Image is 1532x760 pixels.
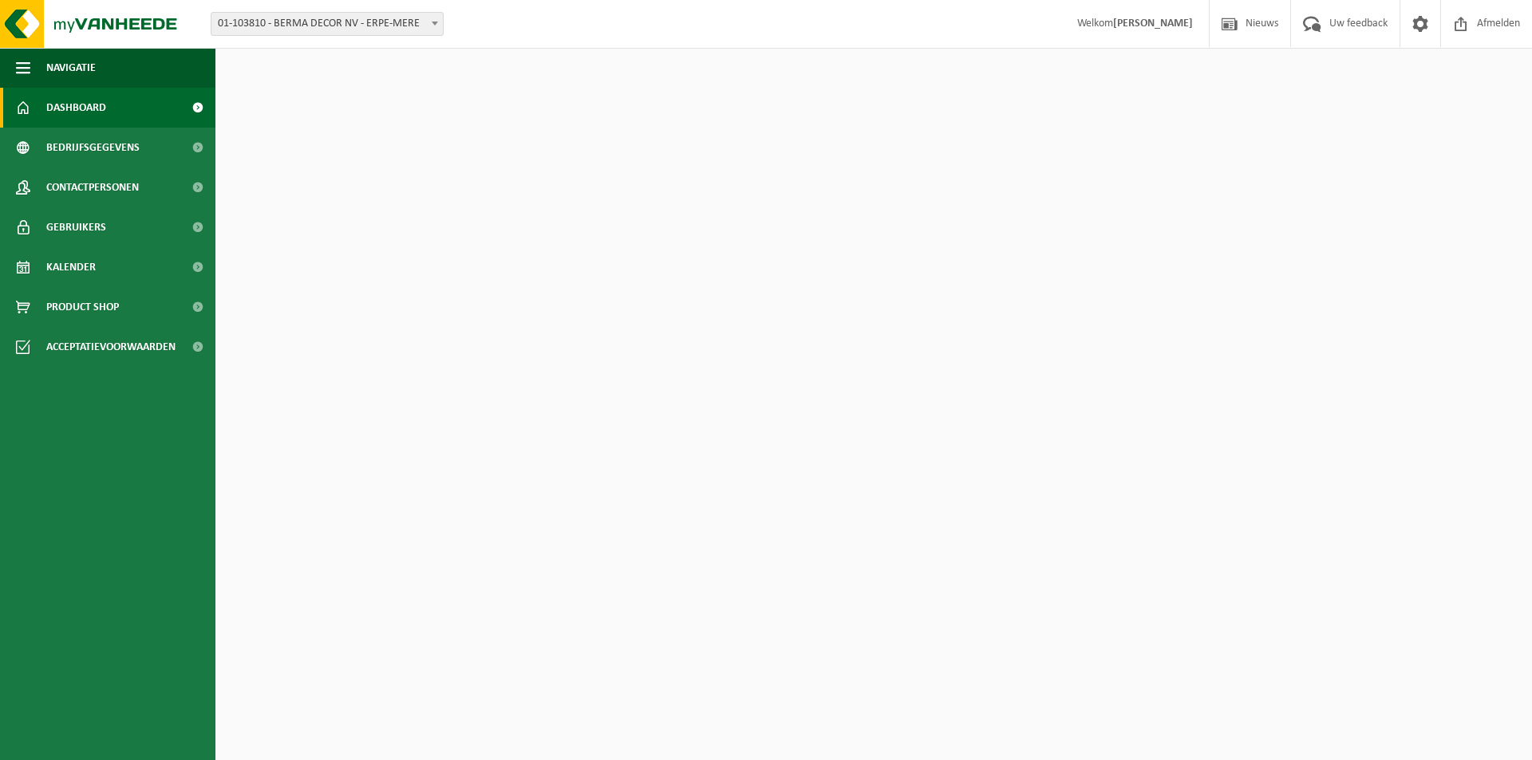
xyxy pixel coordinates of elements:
[46,327,176,367] span: Acceptatievoorwaarden
[46,287,119,327] span: Product Shop
[46,128,140,167] span: Bedrijfsgegevens
[211,12,444,36] span: 01-103810 - BERMA DECOR NV - ERPE-MERE
[46,247,96,287] span: Kalender
[46,48,96,88] span: Navigatie
[46,88,106,128] span: Dashboard
[46,167,139,207] span: Contactpersonen
[1113,18,1193,30] strong: [PERSON_NAME]
[211,13,443,35] span: 01-103810 - BERMA DECOR NV - ERPE-MERE
[46,207,106,247] span: Gebruikers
